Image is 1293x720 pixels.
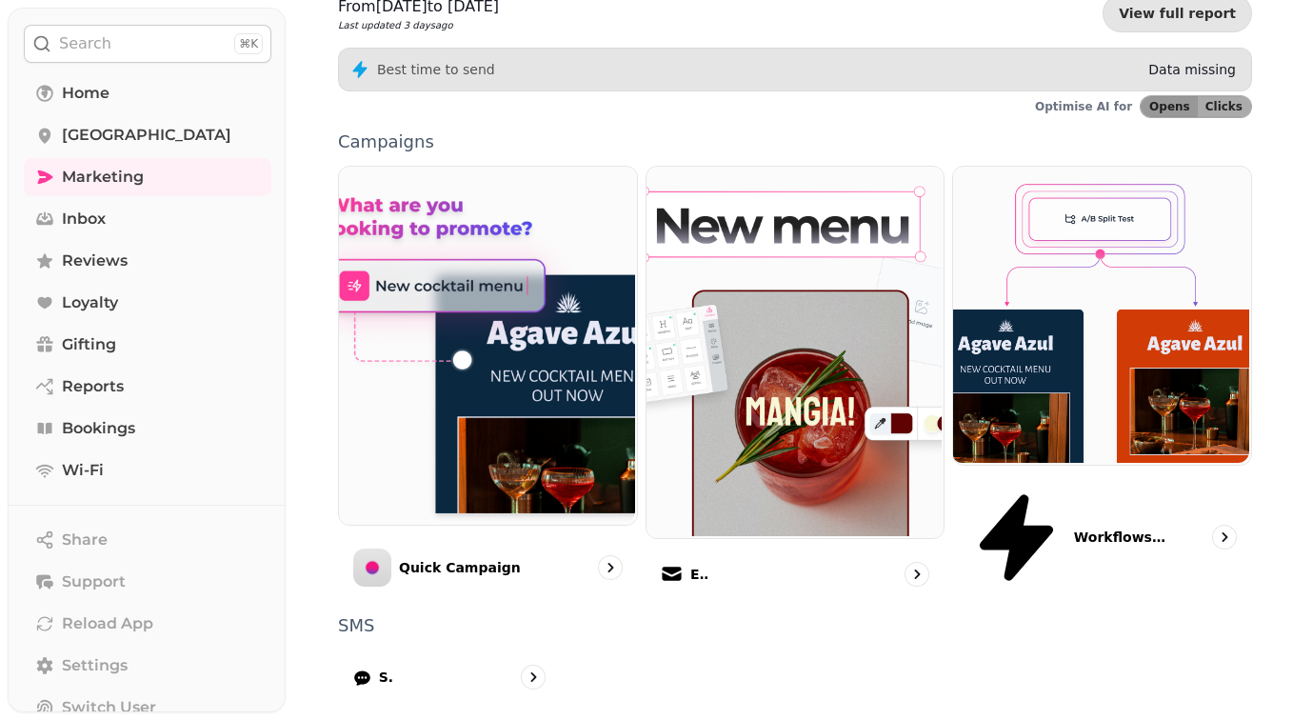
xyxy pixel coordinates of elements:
button: Reload App [24,605,271,643]
a: Bookings [24,410,271,448]
img: Workflows (coming soon) [951,165,1249,463]
p: Email [690,565,709,584]
a: EmailEmail [646,166,945,602]
p: Workflows (coming soon) [1074,528,1169,547]
span: Bookings [62,417,135,440]
a: Reports [24,368,271,406]
span: Reviews [62,250,128,272]
a: Workflows (coming soon)Workflows (coming soon) [952,166,1252,602]
span: Wi-Fi [62,459,104,482]
a: Inbox [24,200,271,238]
p: SMS [338,617,1252,634]
span: Reload App [62,612,153,635]
svg: go to [1215,528,1234,547]
span: Opens [1149,101,1190,112]
span: Reports [62,375,124,398]
span: Marketing [62,166,144,189]
span: Support [62,570,126,593]
a: [GEOGRAPHIC_DATA] [24,116,271,154]
p: Best time to send [377,60,495,79]
a: Gifting [24,326,271,364]
p: Search [59,32,111,55]
button: Opens [1141,96,1198,117]
a: Home [24,74,271,112]
p: SMS [379,668,393,687]
span: Settings [62,654,128,677]
p: Optimise AI for [1035,99,1132,114]
button: Search⌘K [24,25,271,63]
svg: go to [524,668,543,687]
p: Quick Campaign [399,558,521,577]
p: Last updated 3 days ago [338,18,499,32]
a: Marketing [24,158,271,196]
span: [GEOGRAPHIC_DATA] [62,124,231,147]
button: Clicks [1198,96,1251,117]
span: Home [62,82,109,105]
span: Clicks [1205,101,1243,112]
img: Quick Campaign [337,165,635,523]
a: Settings [24,647,271,685]
span: Loyalty [62,291,118,314]
p: Campaigns [338,133,1252,150]
img: Email [645,165,943,536]
span: Inbox [62,208,106,230]
a: SMS [338,650,561,705]
button: Share [24,521,271,559]
button: Support [24,563,271,601]
a: Wi-Fi [24,451,271,490]
span: Share [62,529,108,551]
span: Gifting [62,333,116,356]
span: Switch User [62,696,156,719]
div: ⌘K [234,33,263,54]
a: Reviews [24,242,271,280]
a: Loyalty [24,284,271,322]
a: Quick CampaignQuick Campaign [338,166,638,602]
p: Data missing [1148,60,1236,79]
svg: go to [601,558,620,577]
svg: go to [907,565,926,584]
